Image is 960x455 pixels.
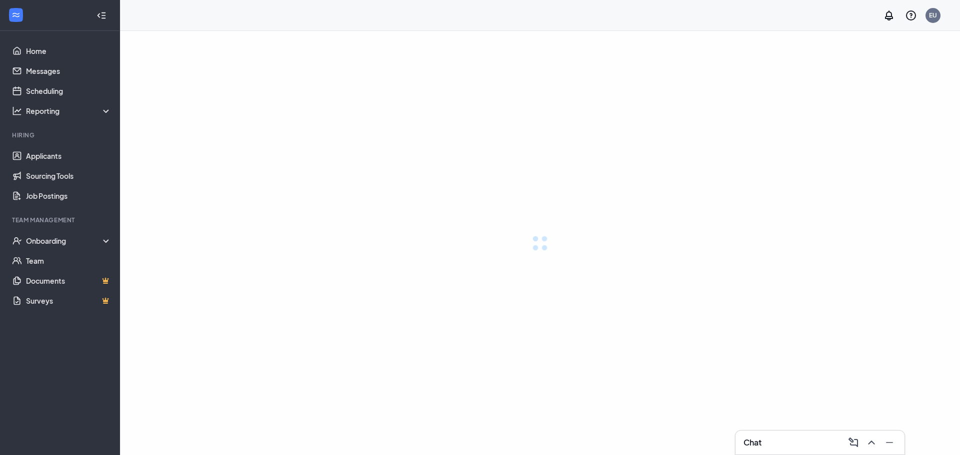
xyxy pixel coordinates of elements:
[26,81,111,101] a: Scheduling
[865,437,877,449] svg: ChevronUp
[96,10,106,20] svg: Collapse
[26,61,111,81] a: Messages
[883,9,895,21] svg: Notifications
[26,291,111,311] a: SurveysCrown
[862,435,878,451] button: ChevronUp
[743,437,761,448] h3: Chat
[26,106,112,116] div: Reporting
[12,131,109,139] div: Hiring
[883,437,895,449] svg: Minimize
[26,186,111,206] a: Job Postings
[26,41,111,61] a: Home
[12,236,22,246] svg: UserCheck
[26,166,111,186] a: Sourcing Tools
[844,435,860,451] button: ComposeMessage
[26,146,111,166] a: Applicants
[26,251,111,271] a: Team
[847,437,859,449] svg: ComposeMessage
[26,236,112,246] div: Onboarding
[880,435,896,451] button: Minimize
[905,9,917,21] svg: QuestionInfo
[12,216,109,224] div: Team Management
[26,271,111,291] a: DocumentsCrown
[929,11,937,19] div: EU
[12,106,22,116] svg: Analysis
[11,10,21,20] svg: WorkstreamLogo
